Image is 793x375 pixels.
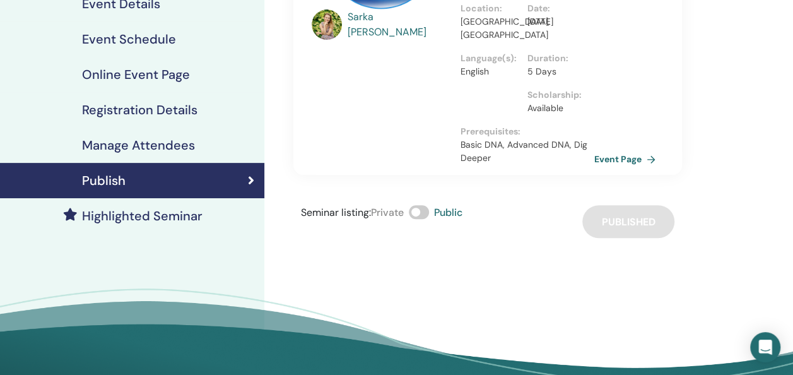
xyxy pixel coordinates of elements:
[527,102,587,115] p: Available
[434,206,462,219] span: Public
[82,173,126,188] h4: Publish
[461,2,520,15] p: Location :
[82,32,176,47] h4: Event Schedule
[461,65,520,78] p: English
[348,9,448,40] a: Sarka [PERSON_NAME]
[82,208,203,223] h4: Highlighted Seminar
[371,206,404,219] span: Private
[527,88,587,102] p: Scholarship :
[527,2,587,15] p: Date :
[594,150,661,169] a: Event Page
[461,52,520,65] p: Language(s) :
[750,332,780,362] div: Open Intercom Messenger
[527,15,587,28] p: [DATE]
[82,102,197,117] h4: Registration Details
[527,52,587,65] p: Duration :
[461,125,594,138] p: Prerequisites :
[461,138,594,165] p: Basic DNA, Advanced DNA, Dig Deeper
[461,15,520,42] p: [GEOGRAPHIC_DATA], [GEOGRAPHIC_DATA]
[527,65,587,78] p: 5 Days
[301,206,371,219] span: Seminar listing :
[82,138,195,153] h4: Manage Attendees
[82,67,190,82] h4: Online Event Page
[312,9,342,40] img: default.jpg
